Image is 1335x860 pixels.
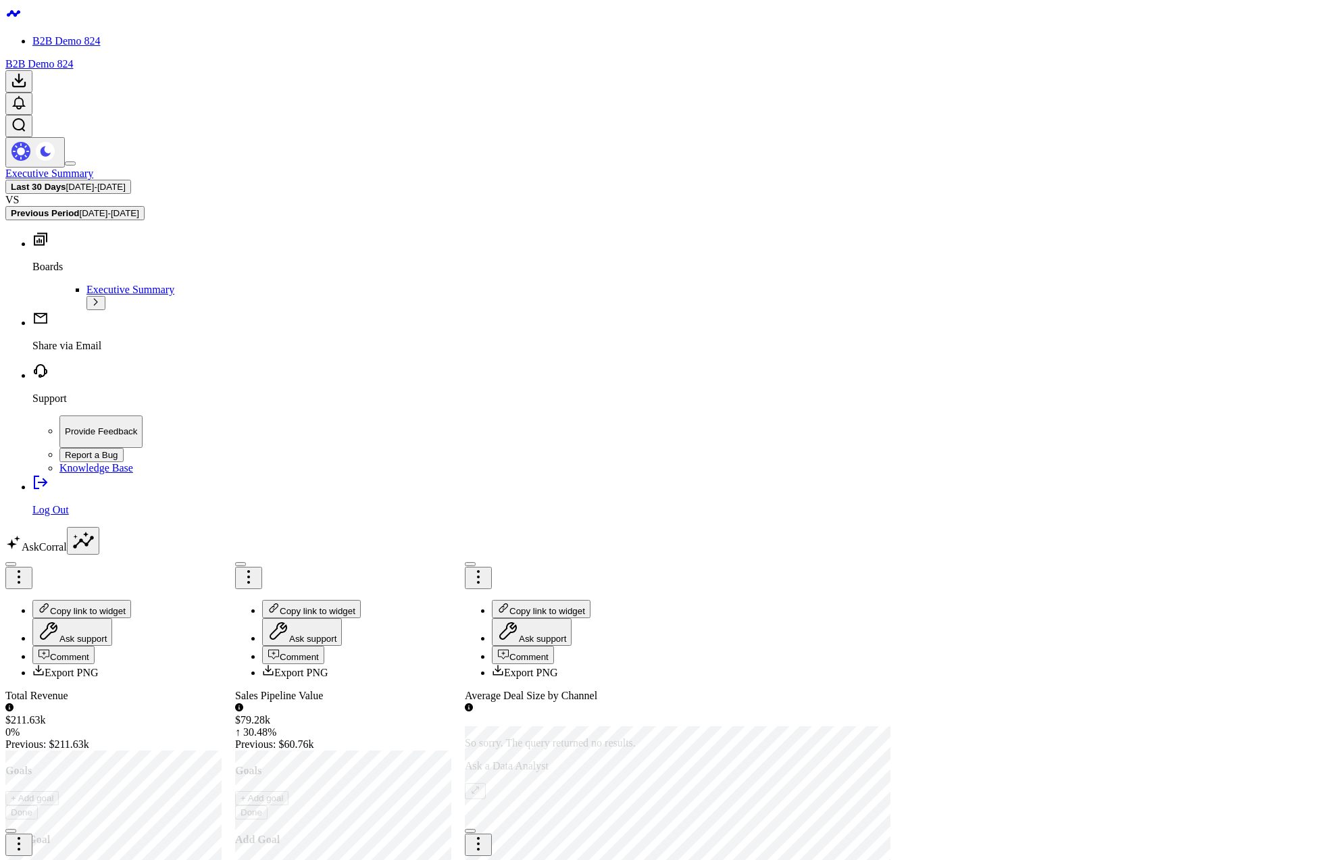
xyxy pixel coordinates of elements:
a: B2B Demo 824 [32,35,100,47]
button: Ask support [32,618,112,646]
span: 30.48% [243,726,276,738]
a: AskCorral [5,541,67,553]
span: [DATE] - [DATE] [66,182,126,192]
button: Provide Feedback [59,415,143,448]
div: Total Revenue [5,690,176,702]
a: B2B Demo 824 [5,58,73,70]
p: Boards [32,261,1330,273]
div: VS [5,194,1330,206]
a: Export PNG [492,667,558,678]
a: Export PNG [262,667,328,678]
div: 0% [5,726,176,738]
button: Copy link to widget [492,600,590,618]
p: Share via Email [32,340,1330,352]
button: Copy link to widget [262,600,361,618]
button: Comment [262,646,324,664]
button: Last 30 Days[DATE]-[DATE] [5,180,131,194]
a: Log Out [32,481,1330,516]
button: Report a Bug [59,448,124,462]
button: Comment [492,646,554,664]
button: Open search [5,115,32,137]
div: Sales Pipeline Value [235,690,406,702]
p: Support [32,393,1330,405]
b: Last 30 Days [11,182,66,192]
button: Ask support [492,618,572,646]
button: Copy link to widget [32,600,131,618]
a: Executive Summary [86,284,174,295]
p: Log Out [32,504,1330,516]
div: Previous: $60.76k [235,738,406,751]
a: Executive Summary [5,168,93,179]
p: Provide Feedback [65,426,137,436]
button: Comment [32,646,95,664]
div: Average Deal Size by Channel [465,690,636,702]
button: Previous Period[DATE]-[DATE] [5,206,145,220]
span: [DATE] - [DATE] [79,208,138,218]
a: Knowledge Base [59,462,133,474]
a: Export PNG [32,667,99,678]
div: $79.28k [235,714,270,726]
div: $211.63k [5,714,45,726]
button: Ask support [262,618,342,646]
div: Previous: $211.63k [5,738,176,751]
b: Previous Period [11,208,79,218]
span: ↑ [235,726,241,738]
